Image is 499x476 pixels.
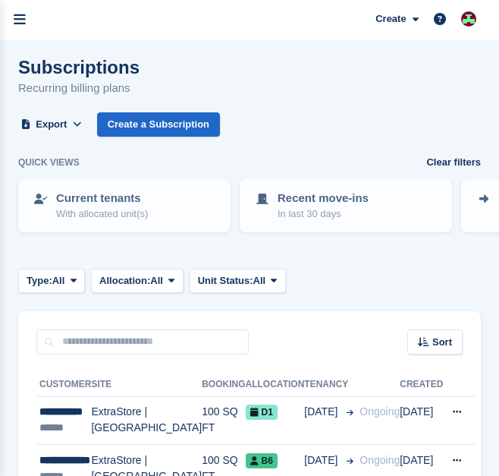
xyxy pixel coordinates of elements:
p: In last 30 days [278,206,369,222]
img: Chelsea Parker [461,11,476,27]
button: Export [18,112,85,137]
span: All [52,273,65,288]
p: Recent move-ins [278,190,369,207]
th: Created [400,373,443,397]
span: [DATE] [304,404,341,420]
button: Type: All [18,269,85,294]
span: Ongoing [359,454,400,466]
button: Allocation: All [91,269,184,294]
span: Export [36,117,67,132]
th: Allocation [246,373,305,397]
span: B6 [246,453,278,468]
span: Type: [27,273,52,288]
span: Sort [432,335,452,350]
span: All [253,273,266,288]
span: Allocation: [99,273,150,288]
th: Booking [202,373,245,397]
a: Current tenants With allocated unit(s) [20,181,229,231]
span: Unit Status: [198,273,253,288]
button: Unit Status: All [190,269,286,294]
a: Clear filters [426,155,481,170]
span: Create [375,11,406,27]
h6: Quick views [18,156,80,169]
p: Recurring billing plans [18,80,140,97]
span: [DATE] [304,452,341,468]
span: All [150,273,163,288]
h1: Subscriptions [18,57,140,77]
span: Ongoing [359,405,400,418]
p: Current tenants [56,190,148,207]
span: D1 [246,405,278,420]
td: 100 SQ FT [202,396,245,445]
td: [DATE] [400,396,443,445]
th: Tenancy [304,373,353,397]
th: Customer [36,373,91,397]
p: With allocated unit(s) [56,206,148,222]
a: Recent move-ins In last 30 days [241,181,450,231]
th: Site [91,373,202,397]
a: Create a Subscription [97,112,220,137]
td: ExtraStore | [GEOGRAPHIC_DATA] [91,396,202,445]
